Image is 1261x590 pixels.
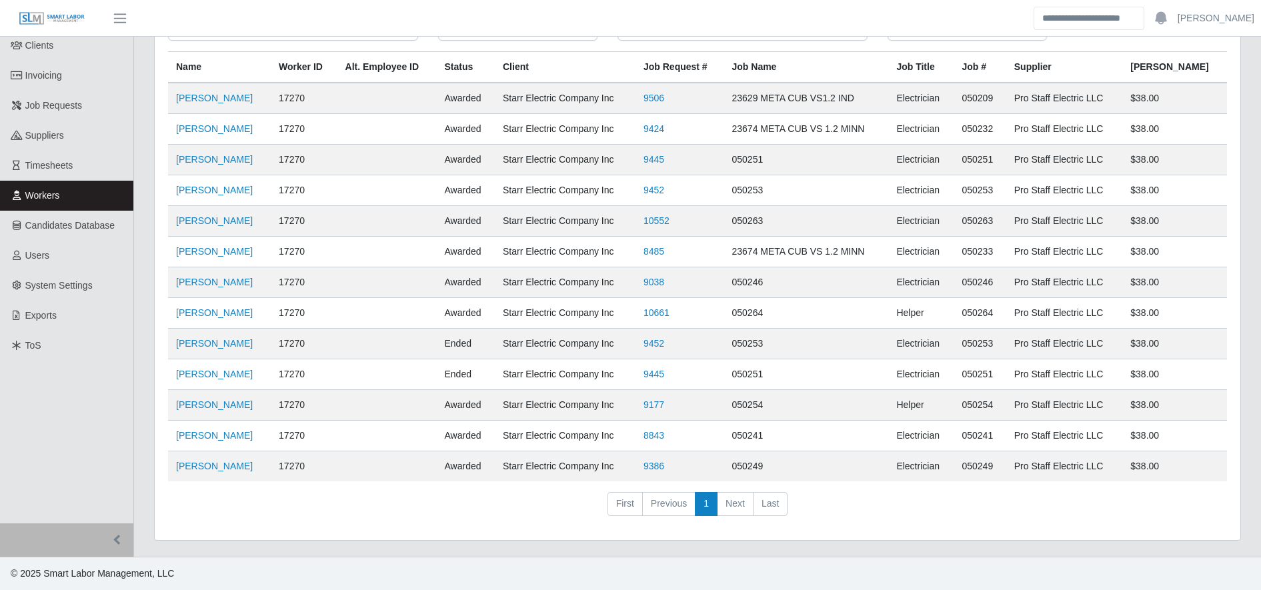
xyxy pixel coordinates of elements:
td: $38.00 [1122,329,1227,359]
td: 17270 [271,114,337,145]
td: awarded [437,421,495,451]
td: awarded [437,237,495,267]
td: 050254 [954,390,1006,421]
nav: pagination [168,492,1227,527]
td: $38.00 [1122,206,1227,237]
td: 17270 [271,175,337,206]
td: Electrician [888,114,954,145]
span: Invoicing [25,70,62,81]
td: Helper [888,390,954,421]
td: 17270 [271,83,337,114]
td: Pro Staff Electric LLC [1006,175,1123,206]
td: 17270 [271,329,337,359]
td: 050241 [724,421,889,451]
td: $38.00 [1122,175,1227,206]
td: 050233 [954,237,1006,267]
a: 9386 [644,461,664,471]
span: ToS [25,340,41,351]
th: Alt. Employee ID [337,52,437,83]
td: Starr Electric Company Inc [495,206,636,237]
td: Electrician [888,175,954,206]
td: 17270 [271,298,337,329]
a: 1 [695,492,718,516]
a: 9038 [644,277,664,287]
a: 8843 [644,430,664,441]
td: Starr Electric Company Inc [495,451,636,482]
td: $38.00 [1122,267,1227,298]
th: Job Title [888,52,954,83]
th: [PERSON_NAME] [1122,52,1227,83]
td: awarded [437,267,495,298]
td: 17270 [271,206,337,237]
a: 9177 [644,399,664,410]
td: Starr Electric Company Inc [495,237,636,267]
span: © 2025 Smart Labor Management, LLC [11,568,174,579]
td: Electrician [888,237,954,267]
td: awarded [437,145,495,175]
img: SLM Logo [19,11,85,26]
td: Pro Staff Electric LLC [1006,145,1123,175]
th: Job # [954,52,1006,83]
th: Supplier [1006,52,1123,83]
span: System Settings [25,280,93,291]
td: 17270 [271,267,337,298]
th: Job Request # [636,52,724,83]
td: 23629 META CUB VS1.2 IND [724,83,889,114]
td: 17270 [271,359,337,390]
td: Electrician [888,421,954,451]
td: 050263 [724,206,889,237]
td: Starr Electric Company Inc [495,175,636,206]
td: Starr Electric Company Inc [495,390,636,421]
td: Electrician [888,145,954,175]
a: [PERSON_NAME] [176,307,253,318]
td: awarded [437,206,495,237]
td: $38.00 [1122,83,1227,114]
th: Job Name [724,52,889,83]
td: 050249 [724,451,889,482]
td: Pro Staff Electric LLC [1006,114,1123,145]
td: $38.00 [1122,114,1227,145]
td: awarded [437,298,495,329]
a: 10661 [644,307,670,318]
td: 050246 [724,267,889,298]
a: [PERSON_NAME] [176,277,253,287]
td: 050251 [724,145,889,175]
td: Starr Electric Company Inc [495,145,636,175]
th: Status [437,52,495,83]
td: Electrician [888,206,954,237]
td: Electrician [888,329,954,359]
td: ended [437,359,495,390]
a: 9452 [644,338,664,349]
a: 9506 [644,93,664,103]
td: $38.00 [1122,145,1227,175]
td: 050251 [724,359,889,390]
td: 050253 [724,175,889,206]
span: Suppliers [25,130,64,141]
td: Starr Electric Company Inc [495,329,636,359]
td: Pro Staff Electric LLC [1006,390,1123,421]
span: Job Requests [25,100,83,111]
td: 050251 [954,359,1006,390]
td: ended [437,329,495,359]
a: [PERSON_NAME] [1178,11,1254,25]
td: 050253 [954,175,1006,206]
td: $38.00 [1122,421,1227,451]
a: [PERSON_NAME] [176,185,253,195]
td: awarded [437,451,495,482]
a: [PERSON_NAME] [176,338,253,349]
span: Workers [25,190,60,201]
a: [PERSON_NAME] [176,430,253,441]
td: awarded [437,175,495,206]
td: 050263 [954,206,1006,237]
td: awarded [437,390,495,421]
td: Pro Staff Electric LLC [1006,206,1123,237]
td: 050264 [954,298,1006,329]
a: [PERSON_NAME] [176,154,253,165]
td: 050254 [724,390,889,421]
a: 9445 [644,369,664,379]
span: Users [25,250,50,261]
td: Pro Staff Electric LLC [1006,267,1123,298]
td: Electrician [888,267,954,298]
a: 8485 [644,246,664,257]
a: [PERSON_NAME] [176,123,253,134]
